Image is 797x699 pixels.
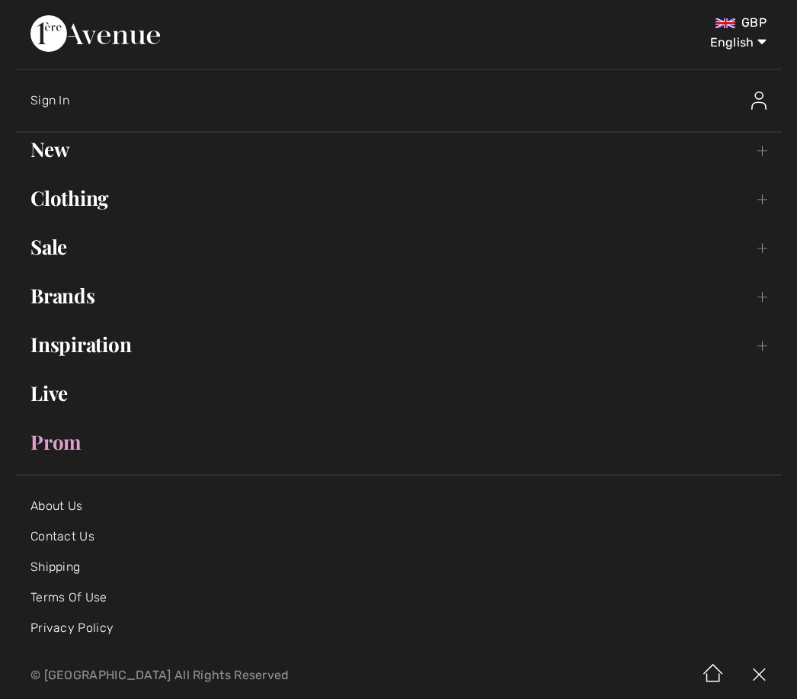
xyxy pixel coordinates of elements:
a: Clothing [15,181,782,215]
a: Sale [15,230,782,264]
span: Help [35,11,66,24]
a: Terms Of Use [30,590,107,604]
span: Sign In [30,93,69,107]
img: 1ère Avenue [30,15,160,52]
img: Home [690,652,736,699]
a: About Us [30,499,82,513]
img: Sign In [751,91,767,110]
div: GBP [469,15,767,30]
a: Sign InSign In [30,76,782,125]
a: Shipping [30,560,80,574]
a: Inspiration [15,328,782,361]
img: X [736,652,782,699]
a: Prom [15,425,782,459]
a: Privacy Policy [30,620,114,635]
a: Brands [15,279,782,313]
a: New [15,133,782,166]
p: © [GEOGRAPHIC_DATA] All Rights Reserved [30,670,469,681]
a: Contact Us [30,529,94,543]
a: Live [15,377,782,410]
